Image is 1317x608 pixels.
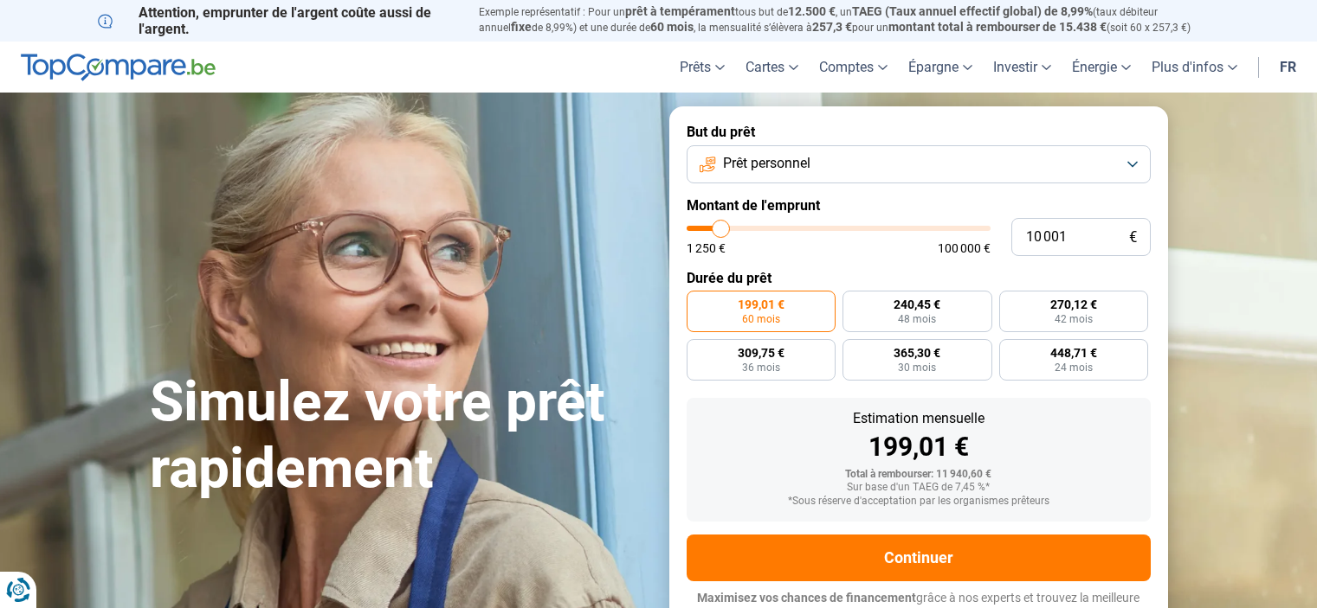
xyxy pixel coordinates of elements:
[687,242,726,254] span: 1 250 €
[700,469,1137,481] div: Total à rembourser: 11 940,60 €
[888,20,1107,34] span: montant total à rembourser de 15.438 €
[812,20,852,34] span: 257,3 €
[21,54,216,81] img: TopCompare
[738,298,784,310] span: 199,01 €
[98,4,458,37] p: Attention, emprunter de l'argent coûte aussi de l'argent.
[809,42,898,93] a: Comptes
[852,4,1093,18] span: TAEG (Taux annuel effectif global) de 8,99%
[938,242,991,254] span: 100 000 €
[788,4,836,18] span: 12.500 €
[1129,230,1137,245] span: €
[479,4,1220,35] p: Exemple représentatif : Pour un tous but de , un (taux débiteur annuel de 8,99%) et une durée de ...
[742,314,780,324] span: 60 mois
[742,362,780,373] span: 36 mois
[650,20,694,34] span: 60 mois
[1269,42,1307,93] a: fr
[894,298,940,310] span: 240,45 €
[697,591,916,605] span: Maximisez vos chances de financement
[700,496,1137,508] div: *Sous réserve d'acceptation par les organismes prêteurs
[1050,347,1097,359] span: 448,71 €
[735,42,809,93] a: Cartes
[1050,298,1097,310] span: 270,12 €
[700,482,1137,494] div: Sur base d'un TAEG de 7,45 %*
[723,154,810,173] span: Prêt personnel
[1141,42,1248,93] a: Plus d'infos
[625,4,735,18] span: prêt à tempérament
[700,434,1137,460] div: 199,01 €
[687,270,1151,286] label: Durée du prêt
[1055,362,1093,373] span: 24 mois
[687,534,1151,581] button: Continuer
[1062,42,1141,93] a: Énergie
[898,362,936,373] span: 30 mois
[687,145,1151,183] button: Prêt personnel
[687,124,1151,140] label: But du prêt
[687,197,1151,214] label: Montant de l'emprunt
[898,314,936,324] span: 48 mois
[1055,314,1093,324] span: 42 mois
[511,20,532,34] span: fixe
[669,42,735,93] a: Prêts
[700,412,1137,426] div: Estimation mensuelle
[150,369,649,502] h1: Simulez votre prêt rapidement
[983,42,1062,93] a: Investir
[894,347,940,359] span: 365,30 €
[898,42,983,93] a: Épargne
[738,347,784,359] span: 309,75 €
